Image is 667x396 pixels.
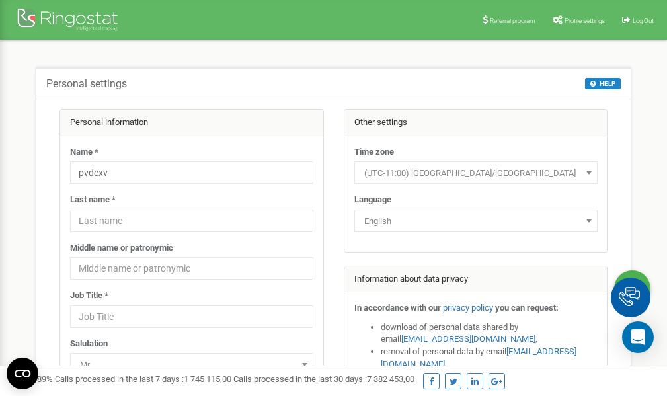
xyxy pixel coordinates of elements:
strong: In accordance with our [354,303,441,313]
span: Profile settings [565,17,605,24]
span: English [354,210,598,232]
span: Mr. [75,356,309,374]
button: HELP [585,78,621,89]
span: Referral program [490,17,535,24]
u: 7 382 453,00 [367,374,414,384]
li: download of personal data shared by email , [381,321,598,346]
div: Open Intercom Messenger [622,321,654,353]
label: Salutation [70,338,108,350]
li: removal of personal data by email , [381,346,598,370]
input: Middle name or patronymic [70,257,313,280]
span: Calls processed in the last 30 days : [233,374,414,384]
label: Language [354,194,391,206]
input: Last name [70,210,313,232]
span: (UTC-11:00) Pacific/Midway [354,161,598,184]
span: Log Out [633,17,654,24]
strong: you can request: [495,303,559,313]
div: Other settings [344,110,608,136]
label: Name * [70,146,98,159]
a: privacy policy [443,303,493,313]
input: Job Title [70,305,313,328]
div: Information about data privacy [344,266,608,293]
span: Mr. [70,353,313,376]
div: Personal information [60,110,323,136]
span: Calls processed in the last 7 days : [55,374,231,384]
input: Name [70,161,313,184]
label: Last name * [70,194,116,206]
label: Middle name or patronymic [70,242,173,255]
u: 1 745 115,00 [184,374,231,384]
span: English [359,212,593,231]
span: (UTC-11:00) Pacific/Midway [359,164,593,182]
h5: Personal settings [46,78,127,90]
button: Open CMP widget [7,358,38,389]
label: Job Title * [70,290,108,302]
label: Time zone [354,146,394,159]
a: [EMAIL_ADDRESS][DOMAIN_NAME] [401,334,535,344]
